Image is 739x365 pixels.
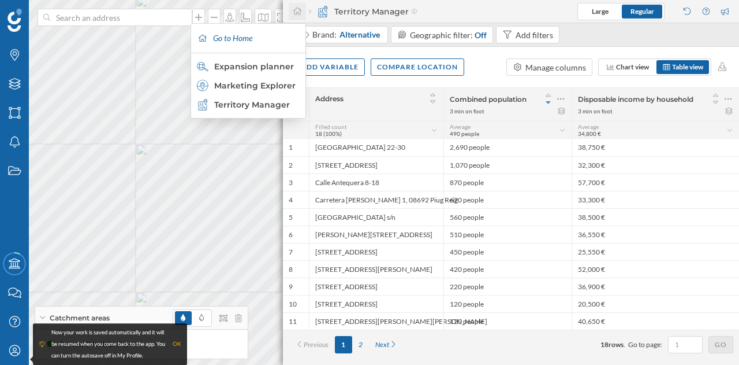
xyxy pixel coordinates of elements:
[630,7,654,16] span: Regular
[197,61,298,72] div: Expansion planner
[443,208,572,226] div: 560 people
[624,340,625,349] span: .
[51,327,167,362] div: Now your work is saved automatically and it will be resumed when you come back to the app. You ca...
[443,191,572,208] div: 620 people
[572,208,739,226] div: 38,500 €
[609,340,624,349] span: rows
[475,29,487,41] div: Off
[309,278,443,295] div: [STREET_ADDRESS]
[289,161,293,170] div: 2
[289,282,293,292] div: 9
[410,30,473,40] span: Geographic filter:
[197,99,298,110] div: Territory Manager
[450,123,471,130] span: Average
[309,260,443,278] div: [STREET_ADDRESS][PERSON_NAME]
[8,9,22,32] img: Geoblink Logo
[572,156,739,174] div: 32,300 €
[309,243,443,260] div: [STREET_ADDRESS]
[339,29,380,40] span: Alternative
[671,339,699,351] input: 1
[309,208,443,226] div: [GEOGRAPHIC_DATA] s/n
[309,312,443,330] div: [STREET_ADDRESS][PERSON_NAME][PERSON_NAME]
[578,95,693,104] span: Disposable income by household
[194,24,303,53] div: Go to Home
[616,62,649,71] span: Chart view
[572,295,739,312] div: 20,500 €
[289,248,293,257] div: 7
[443,139,572,156] div: 2,690 people
[309,226,443,243] div: [PERSON_NAME][STREET_ADDRESS]
[572,260,739,278] div: 52,000 €
[572,226,739,243] div: 36,550 €
[289,196,293,205] div: 4
[289,265,293,274] div: 8
[672,62,703,71] span: Table view
[578,123,599,130] span: Average
[317,6,329,17] img: territory-manager.svg
[197,99,208,110] img: territory-manager--hover.svg
[443,295,572,312] div: 120 people
[197,80,208,91] img: explorer.svg
[600,340,609,349] span: 18
[443,226,572,243] div: 510 people
[315,130,342,137] span: 18 (100%)
[572,278,739,295] div: 36,900 €
[443,260,572,278] div: 420 people
[450,107,484,115] div: 3 min on foot
[289,213,293,222] div: 5
[572,191,739,208] div: 33,300 €
[592,7,609,16] span: Large
[23,8,65,19] span: Support
[312,29,382,40] div: Brand:
[450,130,479,137] span: 490 people
[572,139,739,156] div: 38,750 €
[197,61,208,72] img: search-areas.svg
[309,6,417,17] div: Territory Manager
[309,295,443,312] div: [STREET_ADDRESS]
[443,156,572,174] div: 1,070 people
[628,340,662,350] span: Go to page:
[309,191,443,208] div: Carretera [PERSON_NAME] 1, 08692 Piug Reig
[572,174,739,191] div: 57,700 €
[309,139,443,156] div: [GEOGRAPHIC_DATA] 22-30
[443,243,572,260] div: 450 people
[525,61,586,73] div: Manage columns
[578,130,601,137] span: 34,800 €
[315,123,347,130] span: Filled count
[309,156,443,174] div: [STREET_ADDRESS]
[289,300,297,309] div: 10
[572,312,739,330] div: 40,650 €
[443,278,572,295] div: 220 people
[443,312,572,330] div: 120 people
[516,29,553,41] div: Add filters
[315,94,344,103] span: Address
[572,243,739,260] div: 25,550 €
[443,174,572,191] div: 870 people
[578,107,613,115] div: 3 min on foot
[309,174,443,191] div: Calle Antequera 8-18
[289,317,297,326] div: 11
[50,313,110,323] span: Catchment areas
[289,230,293,239] div: 6
[289,143,293,152] div: 1
[450,95,527,104] span: Combined population
[197,80,298,91] div: Marketing Explorer
[173,338,181,350] div: OK
[289,178,293,187] div: 3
